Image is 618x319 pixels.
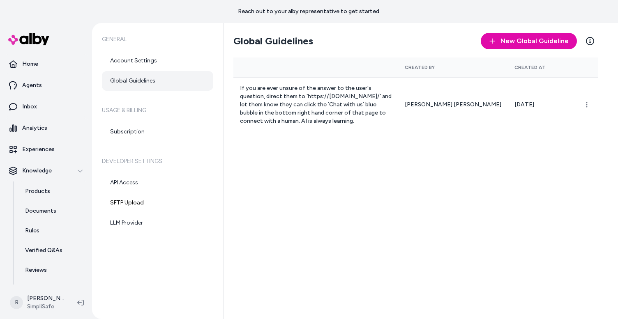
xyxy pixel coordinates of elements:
th: Created By [398,57,508,77]
a: SFTP Upload [102,193,213,213]
a: Home [3,54,89,74]
a: LLM Provider [102,213,213,233]
img: alby Logo [8,33,49,45]
p: Analytics [22,124,47,132]
p: [PERSON_NAME] [PERSON_NAME] [405,101,501,109]
p: Products [25,187,50,195]
p: Home [22,60,38,68]
p: Verified Q&As [25,246,62,255]
a: Analytics [3,118,89,138]
p: [PERSON_NAME] [27,294,64,303]
p: Documents [25,207,56,215]
a: Reviews [17,260,89,280]
th: Created At [508,57,574,77]
a: Documents [17,201,89,221]
p: Rules [25,227,39,235]
a: Account Settings [102,51,213,71]
p: If you are ever unsure of the answer to the user's question, direct them to `https://[DOMAIN_NAME... [240,84,392,125]
button: New Global Guideline [481,33,577,49]
a: Verified Q&As [17,241,89,260]
a: Survey Questions [17,280,89,300]
a: Subscription [102,122,213,142]
span: SimpliSafe [27,303,64,311]
h2: Global Guidelines [233,34,313,48]
a: Inbox [3,97,89,117]
button: R[PERSON_NAME]SimpliSafe [5,289,71,316]
h6: Usage & Billing [102,99,213,122]
p: Knowledge [22,167,52,175]
a: Global Guidelines [102,71,213,91]
p: Reviews [25,266,47,274]
p: Experiences [22,145,55,154]
a: Rules [17,221,89,241]
a: API Access [102,173,213,193]
h6: Developer Settings [102,150,213,173]
a: Products [17,181,89,201]
h6: General [102,28,213,51]
p: Reach out to your alby representative to get started. [238,7,380,16]
button: Knowledge [3,161,89,181]
p: Agents [22,81,42,90]
p: [DATE] [514,101,567,109]
a: Agents [3,76,89,95]
p: Inbox [22,103,37,111]
a: Experiences [3,140,89,159]
span: R [10,296,23,309]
